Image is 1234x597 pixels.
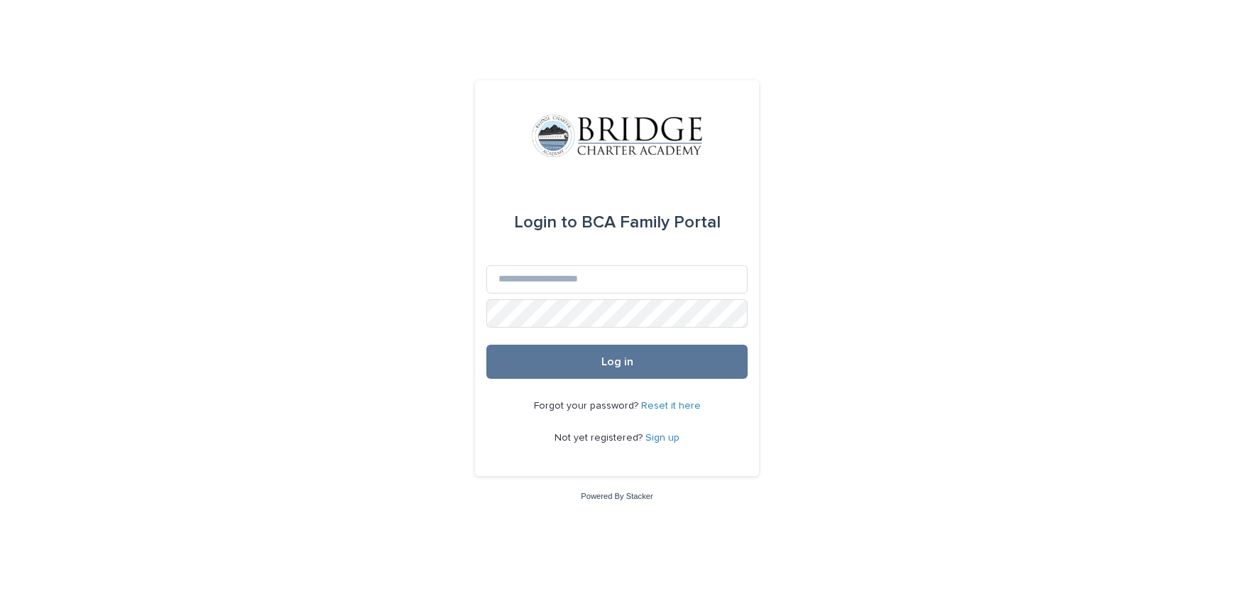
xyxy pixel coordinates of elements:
span: Log in [601,356,633,367]
div: BCA Family Portal [514,203,721,242]
a: Powered By Stacker [581,492,653,500]
a: Reset it here [641,401,701,411]
span: Login to [514,214,577,231]
span: Forgot your password? [534,401,641,411]
button: Log in [486,345,748,379]
a: Sign up [645,433,679,443]
span: Not yet registered? [555,433,645,443]
img: V1C1m3IdTEidaUdm9Hs0 [532,114,702,157]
